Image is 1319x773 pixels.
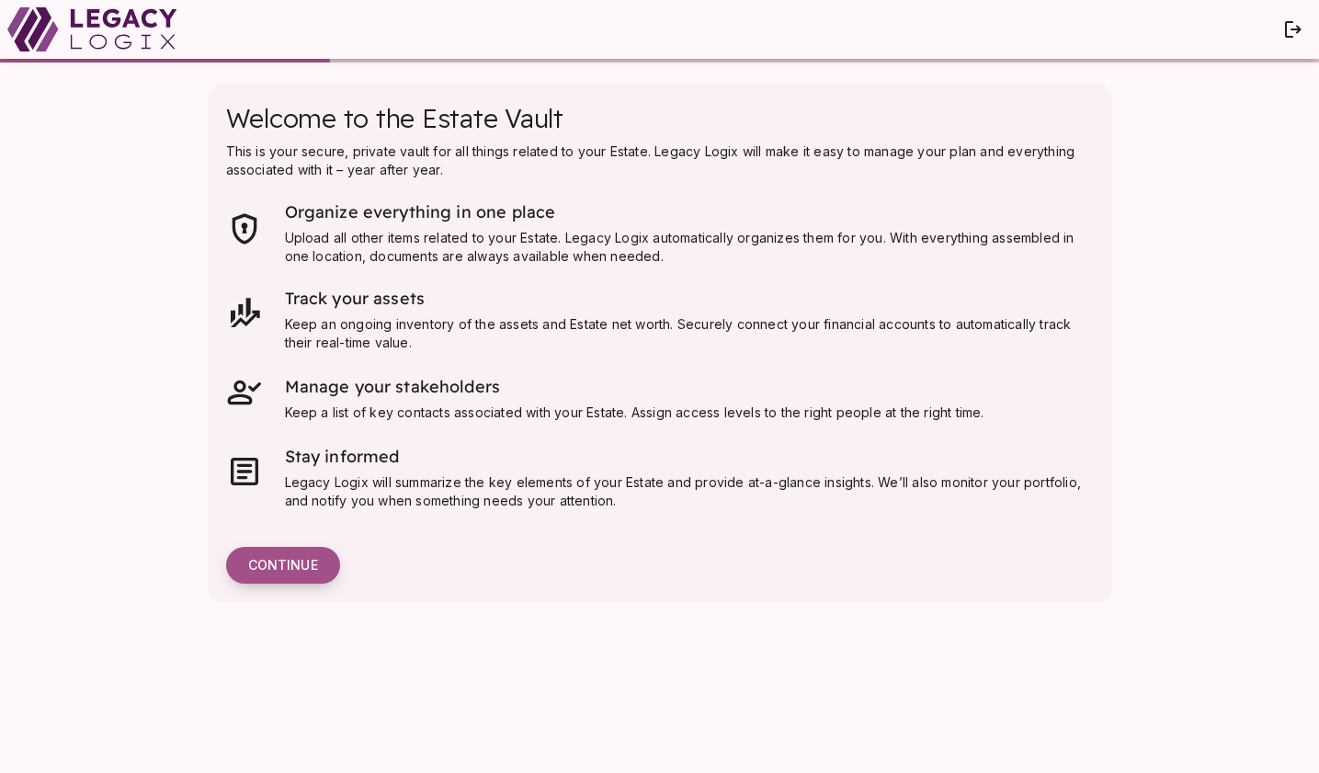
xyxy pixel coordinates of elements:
[285,201,556,222] span: Organize everything in one place
[226,143,1079,177] span: This is your secure, private vault for all things related to your Estate. Legacy Logix will make ...
[248,557,318,574] span: Continue
[285,288,426,309] span: Track your assets
[285,446,400,467] span: Stay informed
[285,376,501,397] span: Manage your stakeholders
[285,316,1075,350] span: Keep an ongoing inventory of the assets and Estate net worth. Securely connect your financial acc...
[285,474,1086,508] span: Legacy Logix will summarize the key elements of your Estate and provide at-a-glance insights. We’...
[226,547,340,584] button: Continue
[285,404,984,420] span: Keep a list of key contacts associated with your Estate. Assign access levels to the right people...
[285,230,1078,264] span: Upload all other items related to your Estate. Legacy Logix automatically organizes them for you....
[226,102,563,134] span: Welcome to the Estate Vault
